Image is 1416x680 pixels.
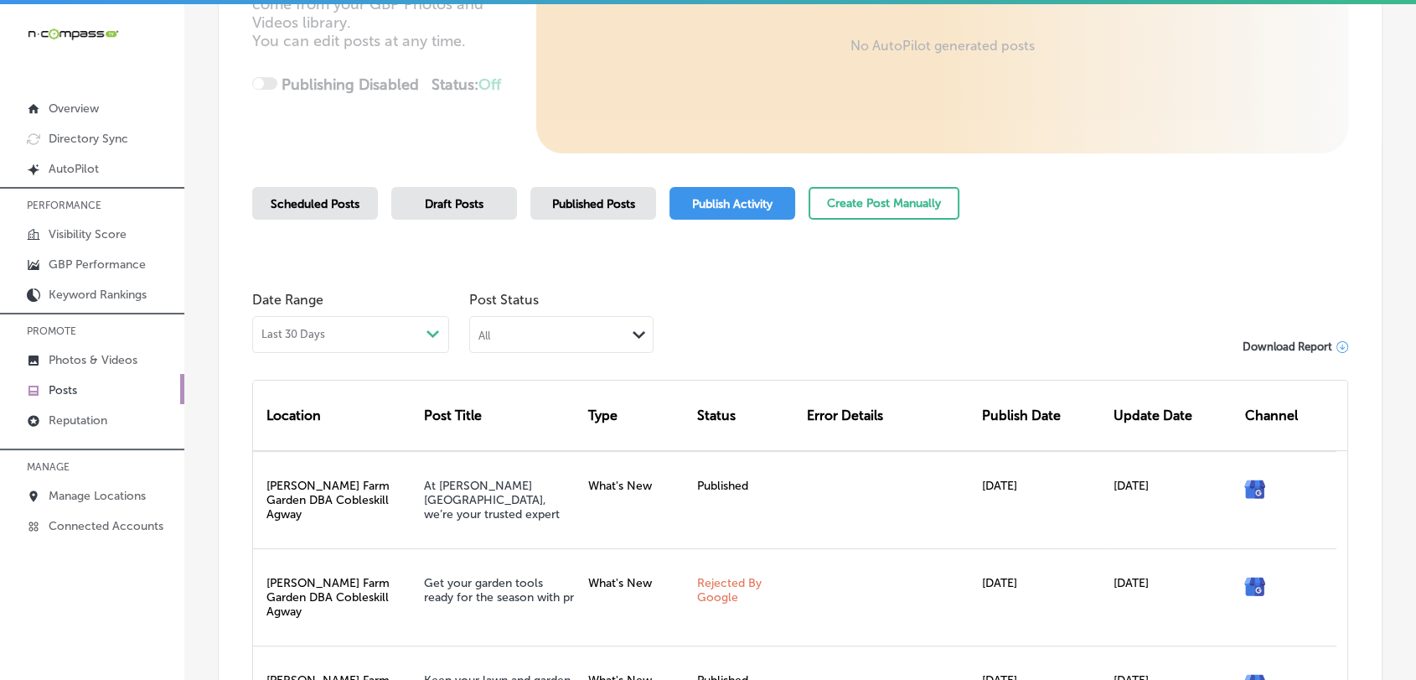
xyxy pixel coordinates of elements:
p: GBP Performance [49,257,146,272]
span: Draft Posts [425,197,483,211]
p: Visibility Score [49,227,127,241]
div: [PERSON_NAME] Farm Garden DBA Cobleskill Agway [253,451,417,548]
div: All [478,328,490,342]
a: Rejected By Google [697,576,762,605]
button: Create Post Manually [809,187,959,220]
div: Status [690,381,800,450]
div: [DATE] [1107,451,1238,548]
img: 660ab0bf-5cc7-4cb8-ba1c-48b5ae0f18e60NCTV_CLogo_TV_Black_-500x88.png [27,26,119,42]
p: Photos & Videos [49,353,137,367]
p: Connected Accounts [49,519,163,533]
span: Publish Activity [692,197,773,211]
div: Domain Overview [64,99,150,110]
span: Scheduled Posts [271,197,359,211]
p: Posts [49,383,77,397]
p: AutoPilot [49,162,99,176]
div: Error Details [800,381,975,450]
p: Keyword Rankings [49,288,147,302]
a: Get your garden tools ready for the season with pr [424,576,574,605]
div: [DATE] [1107,548,1238,646]
span: Published Posts [552,197,635,211]
img: tab_domain_overview_orange.svg [45,97,59,111]
div: [PERSON_NAME] Farm Garden DBA Cobleskill Agway [253,548,417,646]
img: website_grey.svg [27,44,40,57]
img: tab_keywords_by_traffic_grey.svg [167,97,180,111]
div: Keywords by Traffic [185,99,282,110]
a: At [PERSON_NAME][GEOGRAPHIC_DATA], we’re your trusted expert [424,479,560,522]
div: Location [253,381,417,450]
div: Update Date [1107,381,1238,450]
div: [DATE] [975,451,1107,548]
p: Reputation [49,413,107,428]
div: Domain: [DOMAIN_NAME] [44,44,184,57]
div: Post Title [417,381,581,450]
p: Directory Sync [49,132,128,146]
div: [DATE] [975,548,1107,646]
label: Date Range [252,292,323,308]
div: Published [690,451,800,548]
div: What's New [581,548,691,646]
span: Post Status [469,292,654,308]
div: v 4.0.25 [47,27,82,40]
div: Channel [1238,381,1336,450]
img: logo_orange.svg [27,27,40,40]
span: Last 30 Days [261,328,325,341]
p: Manage Locations [49,489,146,503]
p: Overview [49,101,99,116]
div: Type [581,381,691,450]
div: Publish Date [975,381,1107,450]
span: Download Report [1243,340,1332,353]
div: What's New [581,451,691,548]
